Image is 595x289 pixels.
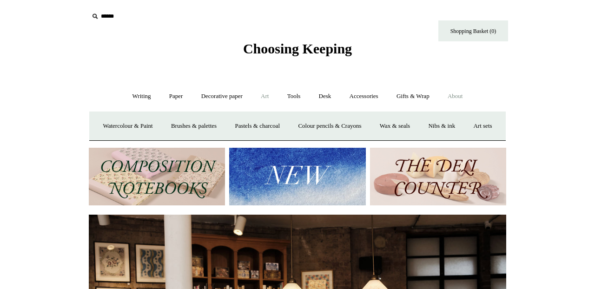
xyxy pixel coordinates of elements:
a: Art [252,84,277,109]
a: Tools [279,84,309,109]
a: Pastels & charcoal [226,114,288,138]
a: Brushes & palettes [163,114,225,138]
img: The Deli Counter [370,148,506,206]
img: 202302 Composition ledgers.jpg__PID:69722ee6-fa44-49dd-a067-31375e5d54ec [89,148,225,206]
a: About [439,84,471,109]
a: Colour pencils & Crayons [290,114,370,138]
img: New.jpg__PID:f73bdf93-380a-4a35-bcfe-7823039498e1 [229,148,365,206]
a: Choosing Keeping [243,48,352,55]
a: Watercolour & Paint [94,114,161,138]
a: Paper [161,84,192,109]
a: Accessories [341,84,387,109]
a: Writing [124,84,159,109]
span: Choosing Keeping [243,41,352,56]
a: Art sets [465,114,500,138]
a: Gifts & Wrap [388,84,438,109]
a: Desk [311,84,340,109]
a: Shopping Basket (0) [438,20,508,41]
a: Decorative paper [193,84,251,109]
a: Wax & seals [371,114,418,138]
a: Nibs & ink [420,114,463,138]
